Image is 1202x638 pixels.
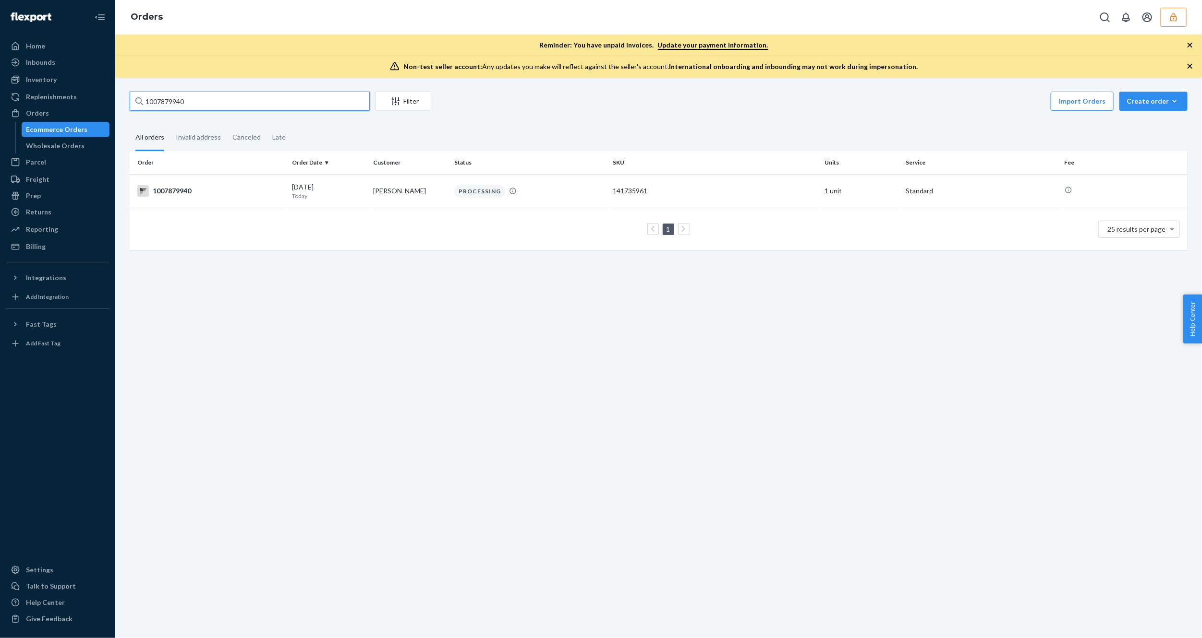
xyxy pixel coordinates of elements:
a: Returns [6,204,109,220]
a: Inventory [6,72,109,87]
input: Search orders [130,92,370,111]
div: Fast Tags [26,319,57,329]
a: Ecommerce Orders [22,122,110,137]
p: Standard [906,186,1056,196]
a: Orders [131,12,163,22]
th: Fee [1061,151,1188,174]
a: Help Center [6,595,109,610]
a: Orders [6,106,109,121]
button: Filter [376,92,431,111]
div: Create order [1127,96,1180,106]
button: Give Feedback [6,611,109,626]
div: Customer [373,158,447,166]
button: Integrations [6,270,109,285]
div: Home [26,41,45,51]
a: Freight [6,172,109,187]
a: Home [6,38,109,54]
div: Late [272,125,286,150]
div: Inventory [26,75,57,84]
a: Wholesale Orders [22,138,110,154]
th: Units [821,151,902,174]
a: Talk to Support [6,579,109,594]
div: PROCESSING [454,185,505,198]
a: Add Fast Tag [6,336,109,351]
div: All orders [135,125,164,151]
span: 25 results per page [1108,225,1166,233]
div: Reporting [26,224,58,234]
div: Add Fast Tag [26,339,61,347]
div: Invalid address [176,125,221,150]
div: Parcel [26,157,46,167]
th: Order [130,151,288,174]
div: Freight [26,175,49,184]
th: Status [450,151,609,174]
td: [PERSON_NAME] [369,174,450,208]
a: Settings [6,562,109,578]
div: Any updates you make will reflect against the seller's account. [403,62,918,71]
div: Inbounds [26,58,55,67]
div: Talk to Support [26,581,76,591]
div: Orders [26,108,49,118]
th: Order Date [288,151,369,174]
button: Open account menu [1138,8,1157,27]
div: Give Feedback [26,614,73,624]
div: 1007879940 [137,185,284,197]
a: Add Integration [6,289,109,305]
ol: breadcrumbs [123,3,170,31]
p: Reminder: You have unpaid invoices. [540,40,768,50]
button: Open Search Box [1095,8,1115,27]
a: Page 1 is your current page [665,225,672,233]
div: Prep [26,191,41,201]
div: Help Center [26,598,65,607]
span: Non-test seller account: [403,62,482,71]
div: 141735961 [613,186,817,196]
div: [DATE] [292,182,365,200]
a: Replenishments [6,89,109,105]
div: Billing [26,242,46,251]
a: Update your payment information. [658,41,768,50]
button: Open notifications [1117,8,1136,27]
button: Create order [1119,92,1188,111]
a: Prep [6,188,109,203]
button: Import Orders [1051,92,1114,111]
a: Inbounds [6,55,109,70]
th: SKU [609,151,821,174]
button: Help Center [1183,295,1202,343]
td: 1 unit [821,174,902,208]
p: Today [292,192,365,200]
div: Wholesale Orders [26,141,85,151]
div: Replenishments [26,92,77,102]
div: Canceled [232,125,261,150]
th: Service [902,151,1060,174]
div: Integrations [26,273,66,283]
a: Billing [6,239,109,254]
span: International onboarding and inbounding may not work during impersonation. [669,62,918,71]
img: Flexport logo [11,12,51,22]
button: Close Navigation [90,8,109,27]
a: Parcel [6,154,109,170]
button: Fast Tags [6,317,109,332]
div: Filter [376,96,431,106]
div: Ecommerce Orders [26,125,88,134]
div: Returns [26,207,51,217]
div: Add Integration [26,293,69,301]
a: Reporting [6,222,109,237]
div: Settings [26,565,53,575]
